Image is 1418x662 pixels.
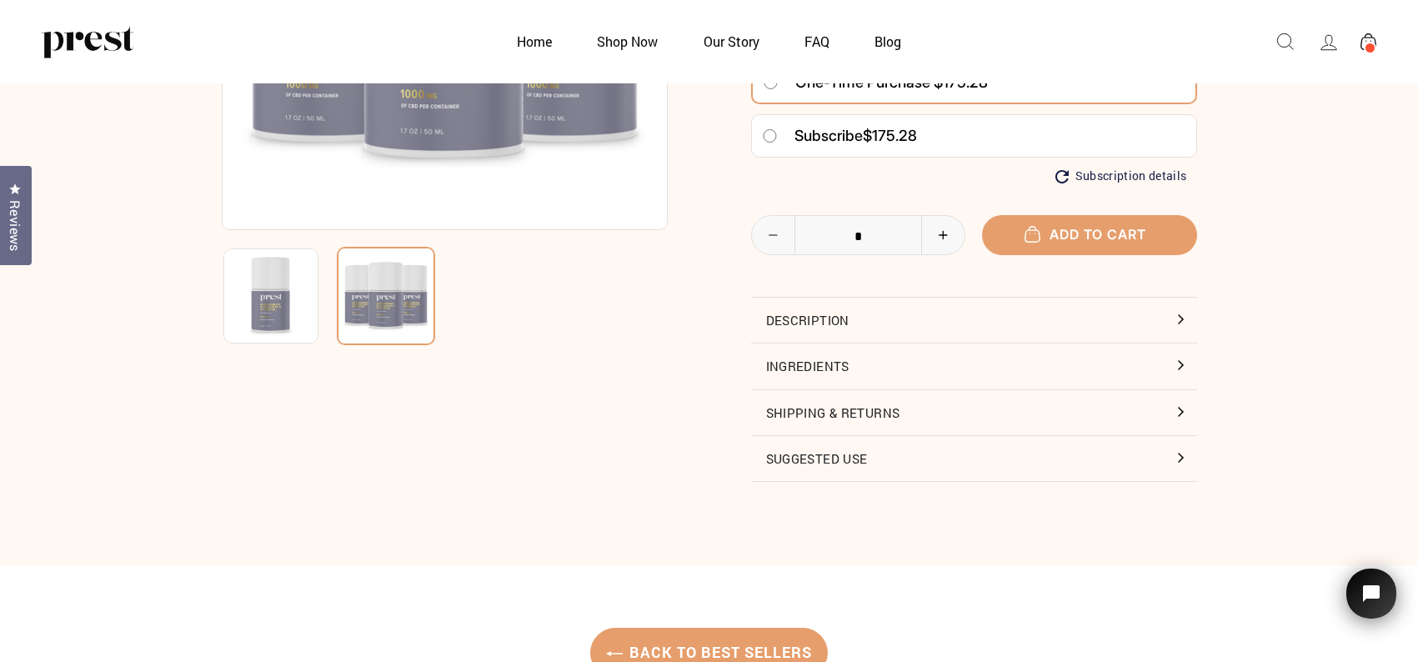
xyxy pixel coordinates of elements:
[1075,169,1187,183] span: Subscription details
[42,25,133,58] img: PREST ORGANICS
[496,25,923,58] ul: Primary
[762,129,778,143] input: Subscribe$175.28
[863,127,917,144] span: $175.28
[751,390,1197,435] button: Shipping & Returns
[982,215,1197,254] button: Add to cart
[496,25,573,58] a: Home
[751,436,1197,481] button: Suggested Use
[752,216,795,254] button: Reduce item quantity by one
[1055,169,1187,183] button: Subscription details
[794,127,863,144] span: Subscribe
[1325,545,1418,662] iframe: Tidio Chat
[223,248,318,344] img: CBD RELIEF RUB
[921,216,965,254] button: Increase item quantity by one
[752,216,965,256] input: quantity
[576,25,679,58] a: Shop Now
[4,200,26,252] span: Reviews
[337,247,435,345] img: CBD RELIEF RUB
[784,25,850,58] a: FAQ
[751,344,1197,389] button: Ingredients
[1033,226,1146,243] span: Add to cart
[854,25,922,58] a: Blog
[751,298,1197,343] button: Description
[683,25,780,58] a: Our Story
